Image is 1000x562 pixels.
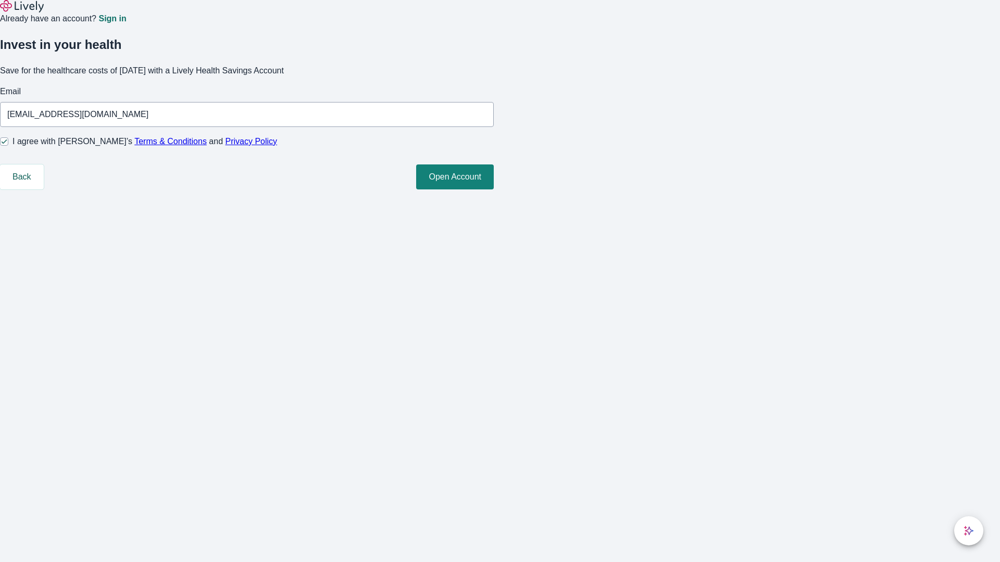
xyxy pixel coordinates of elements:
a: Sign in [98,15,126,23]
svg: Lively AI Assistant [964,526,974,536]
span: I agree with [PERSON_NAME]’s and [12,135,277,148]
button: chat [954,516,983,545]
a: Privacy Policy [226,137,278,146]
button: Open Account [416,164,494,189]
a: Terms & Conditions [134,137,207,146]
